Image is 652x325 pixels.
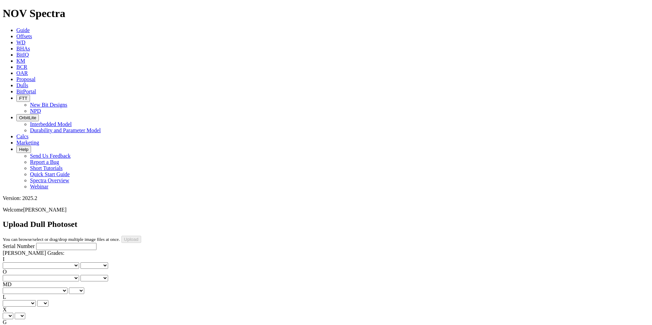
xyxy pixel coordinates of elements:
a: Dulls [16,82,28,88]
label: X [3,307,7,312]
a: BCR [16,64,27,70]
a: Short Tutorials [30,165,63,171]
h2: Upload Dull Photoset [3,220,649,229]
a: Webinar [30,184,48,189]
a: NPD [30,108,41,114]
button: Help [16,146,31,153]
div: [PERSON_NAME] Grades: [3,250,649,256]
a: New Bit Designs [30,102,67,108]
a: Proposal [16,76,35,82]
label: MD [3,281,12,287]
label: O [3,269,7,275]
button: OrbitLite [16,114,39,121]
span: Help [19,147,28,152]
small: You can browse/select or drag/drop multiple image files at once. [3,237,120,242]
button: FTT [16,95,30,102]
span: OrbitLite [19,115,36,120]
a: KM [16,58,25,64]
a: BitPortal [16,89,36,94]
label: L [3,294,6,300]
a: Spectra Overview [30,177,69,183]
a: Guide [16,27,30,33]
a: WD [16,40,26,45]
a: Durability and Parameter Model [30,127,101,133]
a: Quick Start Guide [30,171,70,177]
label: G [3,319,7,325]
a: Marketing [16,140,39,145]
div: Version: 2025.2 [3,195,649,201]
input: Upload [121,236,141,243]
a: Report a Bug [30,159,59,165]
label: Serial Number [3,243,35,249]
a: BHAs [16,46,30,51]
label: I [3,256,4,262]
span: [PERSON_NAME] [23,207,66,213]
p: Welcome [3,207,649,213]
a: Send Us Feedback [30,153,71,159]
a: BitIQ [16,52,29,58]
a: OAR [16,70,28,76]
a: Interbedded Model [30,121,72,127]
a: Calcs [16,134,29,139]
a: Offsets [16,33,32,39]
span: FTT [19,96,27,101]
h1: NOV Spectra [3,7,649,20]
